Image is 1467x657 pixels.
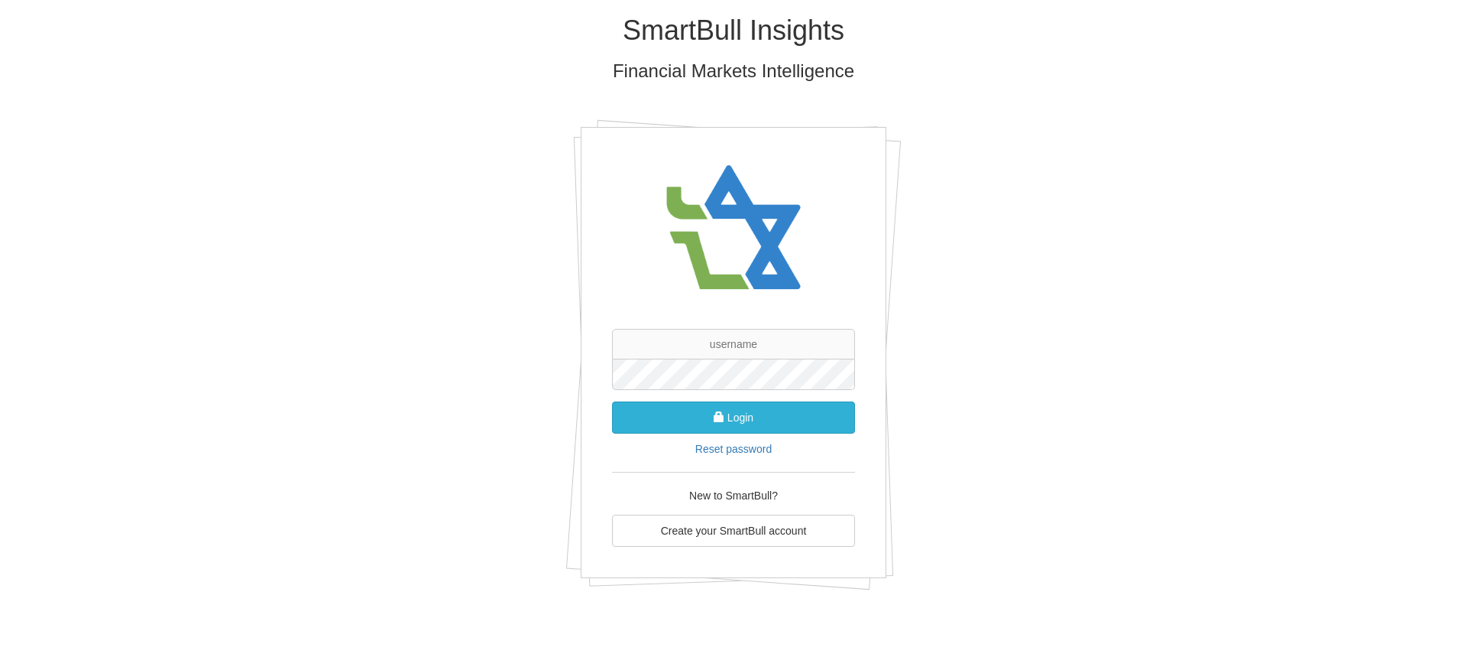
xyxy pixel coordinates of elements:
[287,61,1180,81] h3: Financial Markets Intelligence
[612,515,855,547] a: Create your SmartBull account
[612,329,855,359] input: username
[657,151,810,306] img: avatar
[695,443,772,455] a: Reset password
[287,15,1180,46] h1: SmartBull Insights
[689,489,778,502] span: New to SmartBull?
[612,402,855,434] button: Login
